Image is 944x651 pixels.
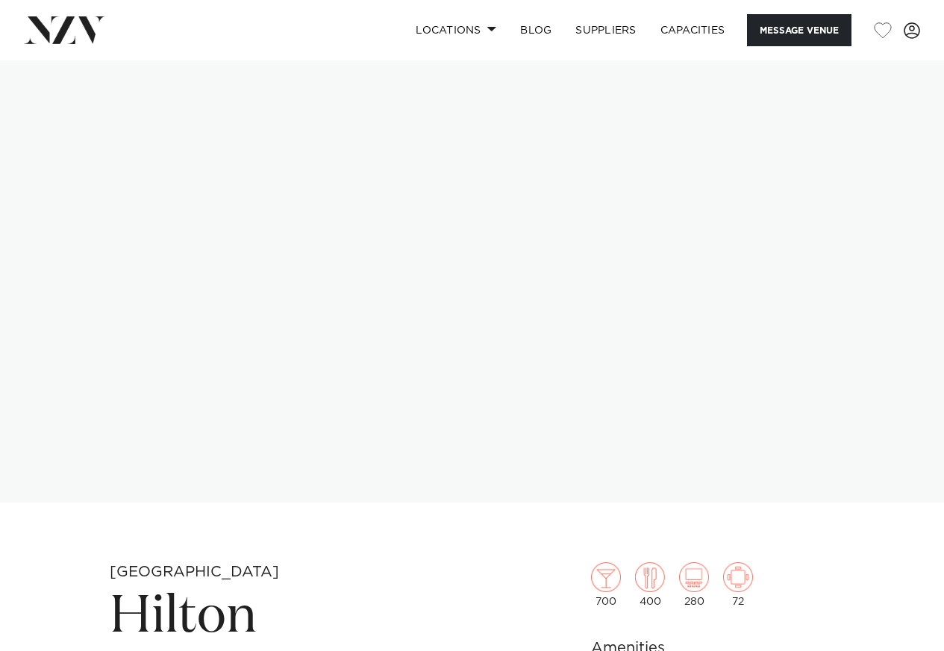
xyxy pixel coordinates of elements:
div: 400 [635,562,665,607]
a: BLOG [508,14,563,46]
div: 700 [591,562,621,607]
div: 280 [679,562,709,607]
img: cocktail.png [591,562,621,592]
small: [GEOGRAPHIC_DATA] [110,564,279,579]
img: dining.png [635,562,665,592]
a: Capacities [648,14,737,46]
img: meeting.png [723,562,753,592]
div: 72 [723,562,753,607]
button: Message Venue [747,14,851,46]
a: SUPPLIERS [563,14,648,46]
img: nzv-logo.png [24,16,105,43]
img: theatre.png [679,562,709,592]
a: Locations [404,14,508,46]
